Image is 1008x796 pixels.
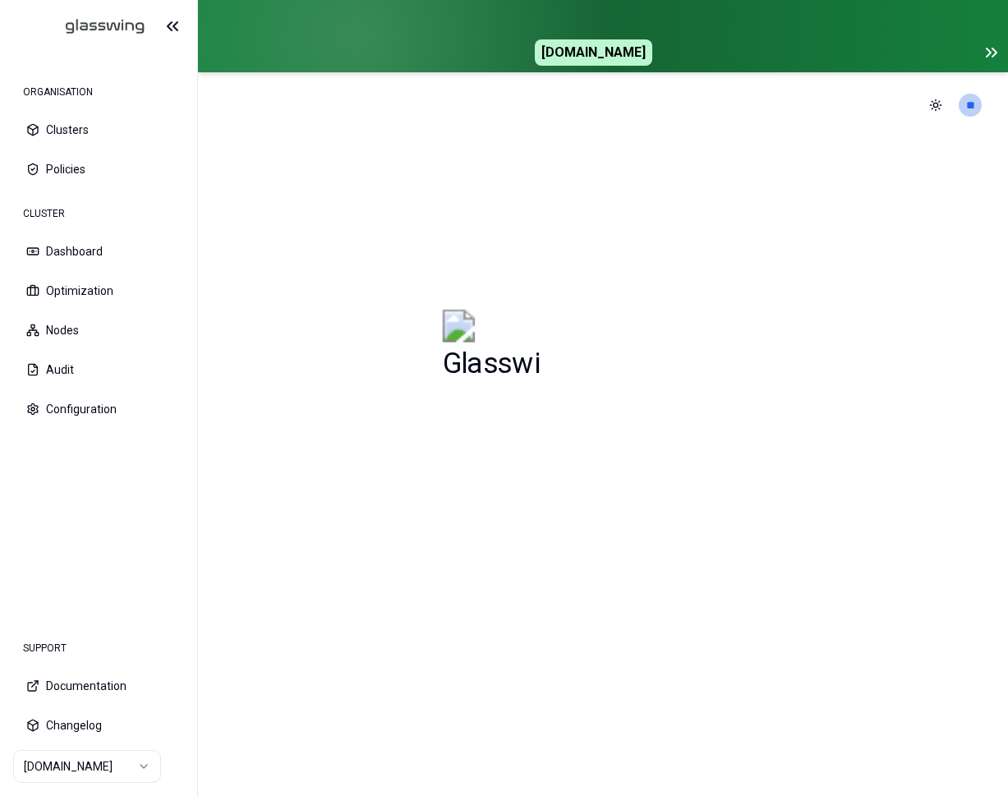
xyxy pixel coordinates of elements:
[24,7,151,46] img: GlassWing
[13,273,184,309] button: Optimization
[13,112,184,148] button: Clusters
[13,312,184,348] button: Nodes
[13,352,184,388] button: Audit
[13,151,184,187] button: Policies
[13,707,184,743] button: Changelog
[13,233,184,269] button: Dashboard
[13,197,184,230] div: CLUSTER
[535,39,652,66] span: [DOMAIN_NAME]
[13,668,184,704] button: Documentation
[13,391,184,427] button: Configuration
[13,76,184,108] div: ORGANISATION
[13,632,184,665] div: SUPPORT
